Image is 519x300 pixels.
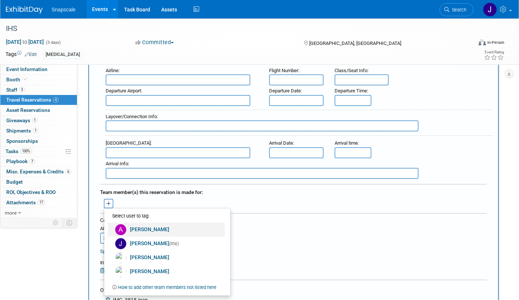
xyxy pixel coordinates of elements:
[0,75,77,85] a: Booth
[100,286,160,296] div: Other/Misc. Attachments:
[106,161,128,166] span: Arrival Info
[269,140,294,146] small: :
[32,117,38,123] span: 1
[6,189,56,195] span: ROI, Objectives & ROO
[100,260,140,267] div: Invoice:
[269,88,302,93] small: :
[118,283,216,292] a: How to add other team members not listed here
[108,237,225,251] a: [PERSON_NAME](me)
[0,177,77,187] a: Budget
[0,126,77,136] a: Shipments1
[269,68,298,73] span: Flight Number
[335,68,368,73] small: :
[106,68,119,73] span: Airline
[62,218,77,227] td: Toggle Event Tabs
[269,140,293,146] span: Arrival Date
[33,128,38,133] span: 1
[6,50,37,59] td: Tags
[6,138,38,144] span: Sponsorships
[100,186,487,197] div: Team member(s) this reservation is made for:
[100,225,153,233] div: Amount
[20,148,32,154] span: 100%
[6,97,59,103] span: Travel Reservations
[19,87,25,92] span: 3
[21,39,28,45] span: to
[106,140,151,146] span: [GEOGRAPHIC_DATA]
[100,248,151,254] a: Specify Payment Details
[106,140,152,146] small: :
[430,38,504,49] div: Event Format
[38,200,45,205] span: 17
[269,88,301,93] span: Departure Date
[115,238,126,249] img: J.jpg
[49,218,62,227] td: Personalize Event Tab Strip
[115,224,126,235] img: A.jpg
[0,116,77,126] a: Giveaways1
[335,88,367,93] span: Departure Time
[169,241,179,246] span: (me)
[53,97,59,103] span: 4
[0,198,77,208] a: Attachments17
[479,39,486,45] img: Format-Inperson.png
[6,6,43,14] img: ExhibitDay
[108,251,225,265] a: [PERSON_NAME]
[0,167,77,177] a: Misc. Expenses & Credits6
[0,136,77,146] a: Sponsorships
[335,140,358,146] span: Arrival time
[4,3,376,11] body: Rich Text Area. Press ALT-0 for help.
[439,3,473,16] a: Search
[106,161,129,166] small: :
[52,7,75,13] span: Snapscale
[6,200,45,205] span: Attachments
[6,128,38,134] span: Shipments
[43,51,82,59] div: [MEDICAL_DATA]
[6,39,44,45] span: [DATE] [DATE]
[0,147,77,156] a: Tasks100%
[6,148,32,154] span: Tasks
[335,140,359,146] small: :
[29,159,35,164] span: 7
[449,7,466,13] span: Search
[106,88,142,93] small: :
[483,3,497,17] img: Jennifer Benedict
[6,107,50,113] span: Asset Reservations
[106,88,141,93] span: Departure Airport
[484,50,504,54] div: Event Rating
[108,265,225,279] a: [PERSON_NAME]
[108,223,225,237] a: [PERSON_NAME]
[66,169,71,174] span: 6
[106,68,120,73] small: :
[0,187,77,197] a: ROI, Objectives & ROO
[0,156,77,166] a: Playbook7
[6,158,35,164] span: Playbook
[487,40,504,45] div: In-Person
[6,179,23,185] span: Budget
[6,66,47,72] span: Event Information
[100,217,487,224] div: Cost:
[108,210,225,223] li: Select user to tag:
[0,95,77,105] a: Travel Reservations4
[335,88,368,93] small: :
[6,77,29,82] span: Booth
[335,68,367,73] span: Class/Seat Info
[6,87,25,93] span: Staff
[3,22,462,35] div: IHS
[106,114,158,119] small: :
[5,210,17,216] span: more
[0,208,77,218] a: more
[0,105,77,115] a: Asset Reservations
[269,68,299,73] small: :
[4,3,376,11] p: AC email
[6,117,38,123] span: Giveaways
[309,40,401,46] span: [GEOGRAPHIC_DATA], [GEOGRAPHIC_DATA]
[24,77,27,81] i: Booth reservation complete
[100,268,107,273] a: Remove Attachment
[0,64,77,74] a: Event Information
[0,85,77,95] a: Staff3
[25,52,37,57] a: Edit
[133,39,177,46] button: Committed
[6,169,71,174] span: Misc. Expenses & Credits
[45,40,61,45] span: (3 days)
[106,114,157,119] span: Layover/Connection Info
